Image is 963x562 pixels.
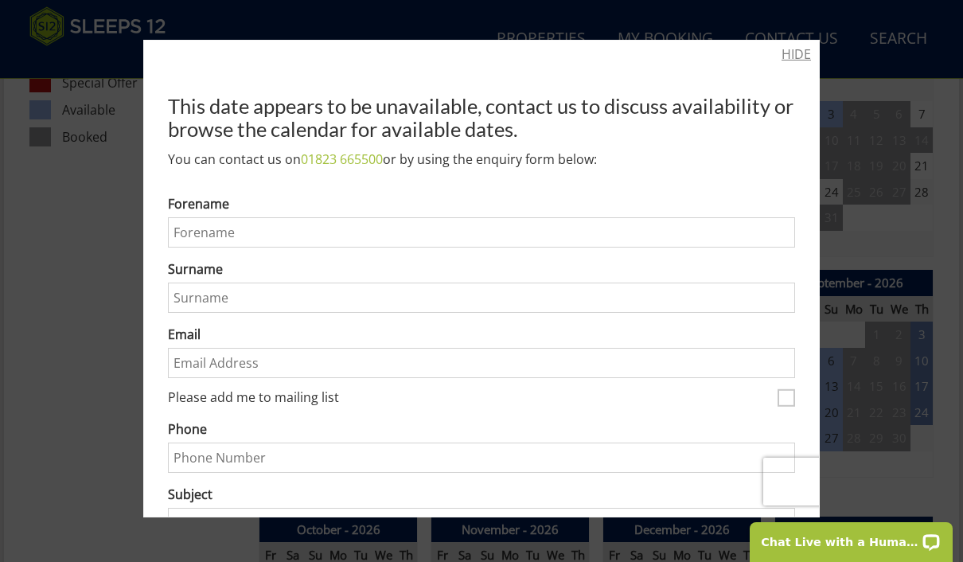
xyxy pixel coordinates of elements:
label: Surname [168,260,795,279]
input: Surname [168,283,795,313]
h2: This date appears to be unavailable, contact us to discuss availability or browse the calendar fo... [168,95,795,139]
iframe: LiveChat chat widget [739,512,963,562]
a: 01823 665500 [301,150,383,168]
label: Please add me to mailing list [168,390,771,408]
p: You can contact us on or by using the enquiry form below: [168,150,795,169]
a: HIDE [782,45,811,64]
label: Email [168,325,795,344]
label: Phone [168,420,795,439]
label: Forename [168,194,795,213]
input: Email Address [168,348,795,378]
label: Subject [168,485,795,504]
input: Phone Number [168,443,795,473]
input: Forename [168,217,795,248]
